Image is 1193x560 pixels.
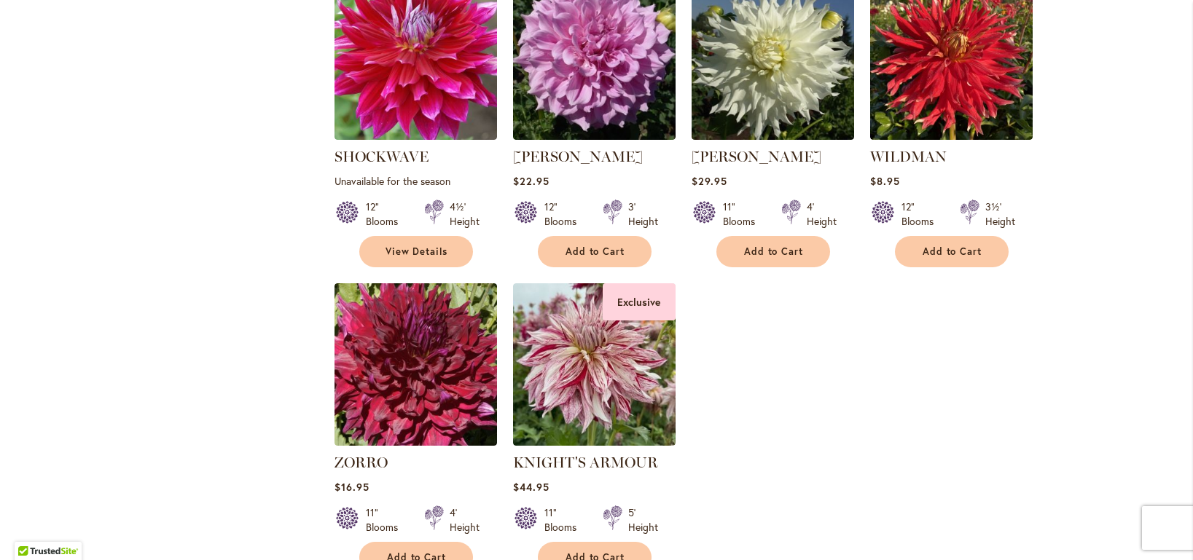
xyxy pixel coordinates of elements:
[692,174,727,188] span: $29.95
[870,129,1033,143] a: Wildman
[513,148,643,165] a: [PERSON_NAME]
[895,236,1009,267] button: Add to Cart
[359,236,473,267] a: View Details
[538,236,652,267] button: Add to Cart
[807,200,837,229] div: 4' Height
[366,200,407,229] div: 12" Blooms
[366,505,407,535] div: 11" Blooms
[744,245,804,258] span: Add to Cart
[870,148,947,165] a: WILDMAN
[923,245,982,258] span: Add to Cart
[628,505,658,535] div: 5' Height
[901,200,942,229] div: 12" Blooms
[692,148,821,165] a: [PERSON_NAME]
[513,283,676,446] img: KNIGHTS ARMOUR
[386,245,448,258] span: View Details
[870,174,900,188] span: $8.95
[716,236,830,267] button: Add to Cart
[335,148,429,165] a: SHOCKWAVE
[335,435,497,449] a: Zorro
[335,129,497,143] a: Shockwave
[544,505,585,535] div: 11" Blooms
[11,508,52,549] iframe: Launch Accessibility Center
[566,245,625,258] span: Add to Cart
[692,129,854,143] a: Walter Hardisty
[544,200,585,229] div: 12" Blooms
[335,174,497,188] p: Unavailable for the season
[723,200,764,229] div: 11" Blooms
[335,480,369,494] span: $16.95
[513,454,658,471] a: KNIGHT'S ARMOUR
[985,200,1015,229] div: 3½' Height
[450,200,480,229] div: 4½' Height
[513,129,676,143] a: Vera Seyfang
[513,174,549,188] span: $22.95
[628,200,658,229] div: 3' Height
[603,283,676,320] div: Exclusive
[335,454,388,471] a: ZORRO
[335,283,497,446] img: Zorro
[513,480,549,494] span: $44.95
[450,505,480,535] div: 4' Height
[513,435,676,449] a: KNIGHTS ARMOUR Exclusive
